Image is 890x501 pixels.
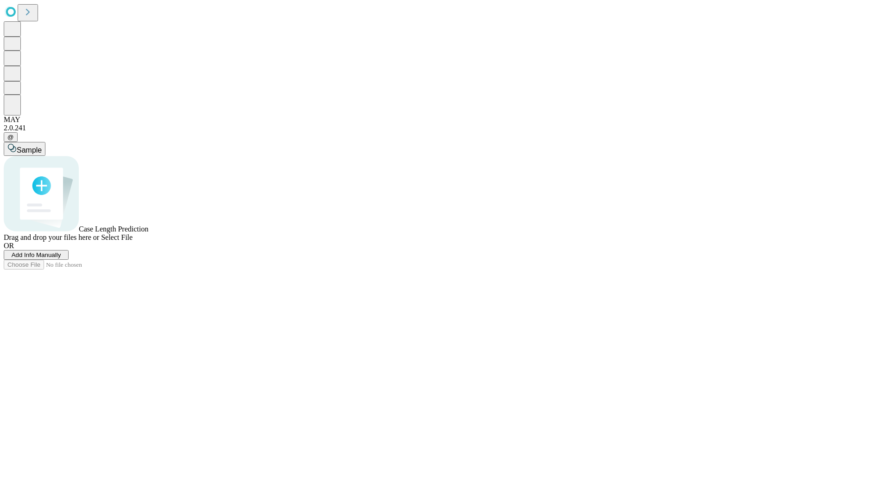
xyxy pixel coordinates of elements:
button: Sample [4,142,45,156]
span: Sample [17,146,42,154]
span: Add Info Manually [12,251,61,258]
span: Select File [101,233,133,241]
span: @ [7,134,14,141]
span: OR [4,242,14,250]
span: Case Length Prediction [79,225,148,233]
button: Add Info Manually [4,250,69,260]
button: @ [4,132,18,142]
span: Drag and drop your files here or [4,233,99,241]
div: MAY [4,116,886,124]
div: 2.0.241 [4,124,886,132]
